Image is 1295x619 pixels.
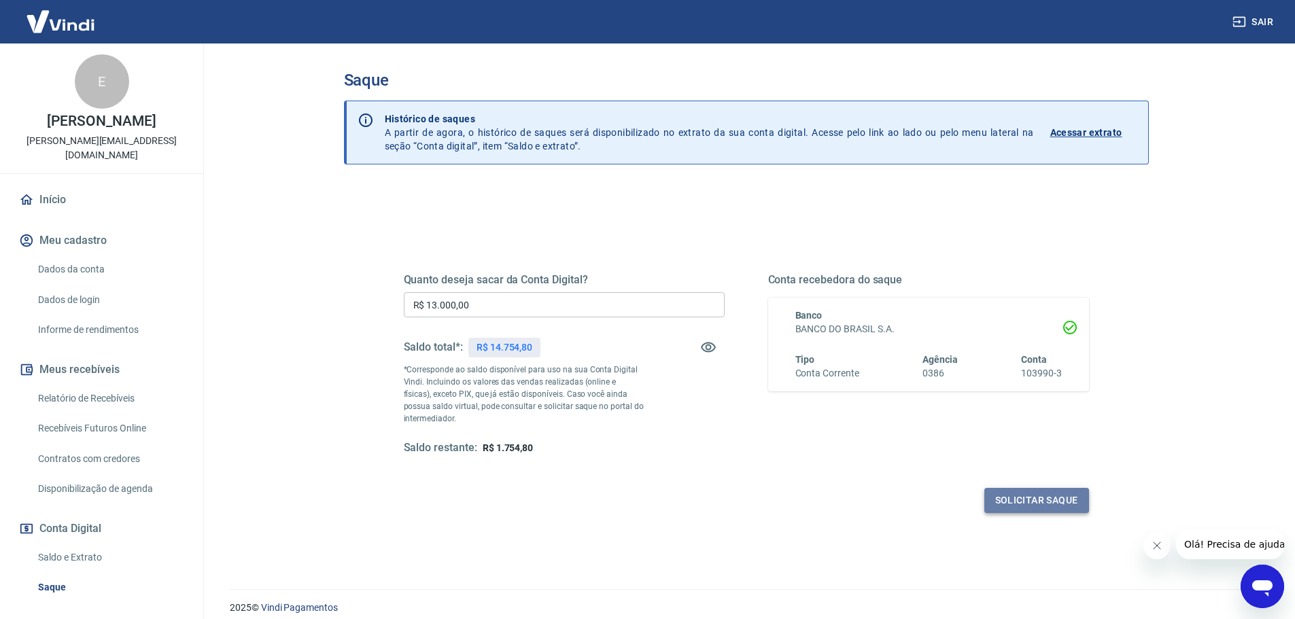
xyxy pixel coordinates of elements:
p: *Corresponde ao saldo disponível para uso na sua Conta Digital Vindi. Incluindo os valores das ve... [404,364,644,425]
a: Dados de login [33,286,187,314]
p: Histórico de saques [385,112,1034,126]
iframe: Fechar mensagem [1143,532,1171,559]
p: [PERSON_NAME][EMAIL_ADDRESS][DOMAIN_NAME] [11,134,192,162]
a: Informe de rendimentos [33,316,187,344]
a: Saque [33,573,187,601]
a: Contratos com credores [33,445,187,473]
img: Vindi [16,1,105,42]
span: Conta [1021,354,1047,365]
span: Agência [922,354,958,365]
button: Meu cadastro [16,226,187,255]
h6: 0386 [922,366,958,381]
a: Disponibilização de agenda [33,475,187,503]
p: A partir de agora, o histórico de saques será disponibilizado no extrato da sua conta digital. Ac... [385,112,1034,153]
a: Relatório de Recebíveis [33,385,187,412]
a: Vindi Pagamentos [261,602,338,613]
span: Banco [795,310,823,321]
a: Início [16,185,187,215]
h5: Conta recebedora do saque [768,273,1089,287]
p: 2025 © [230,601,1262,615]
h5: Saldo restante: [404,441,477,455]
h6: 103990-3 [1021,366,1062,381]
a: Acessar extrato [1050,112,1137,153]
button: Conta Digital [16,514,187,544]
h6: Conta Corrente [795,366,859,381]
p: Acessar extrato [1050,126,1122,139]
div: E [75,54,129,109]
button: Sair [1230,10,1279,35]
span: R$ 1.754,80 [483,442,533,453]
p: [PERSON_NAME] [47,114,156,128]
a: Saldo e Extrato [33,544,187,571]
h3: Saque [344,71,1149,90]
h5: Saldo total*: [404,340,463,354]
h6: BANCO DO BRASIL S.A. [795,322,1062,336]
p: R$ 14.754,80 [477,340,532,355]
h5: Quanto deseja sacar da Conta Digital? [404,273,725,287]
iframe: Mensagem da empresa [1176,529,1284,559]
a: Recebíveis Futuros Online [33,414,187,442]
span: Olá! Precisa de ajuda? [8,10,114,20]
button: Solicitar saque [984,488,1089,513]
button: Meus recebíveis [16,355,187,385]
iframe: Botão para abrir a janela de mensagens [1241,565,1284,608]
a: Dados da conta [33,255,187,283]
span: Tipo [795,354,815,365]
